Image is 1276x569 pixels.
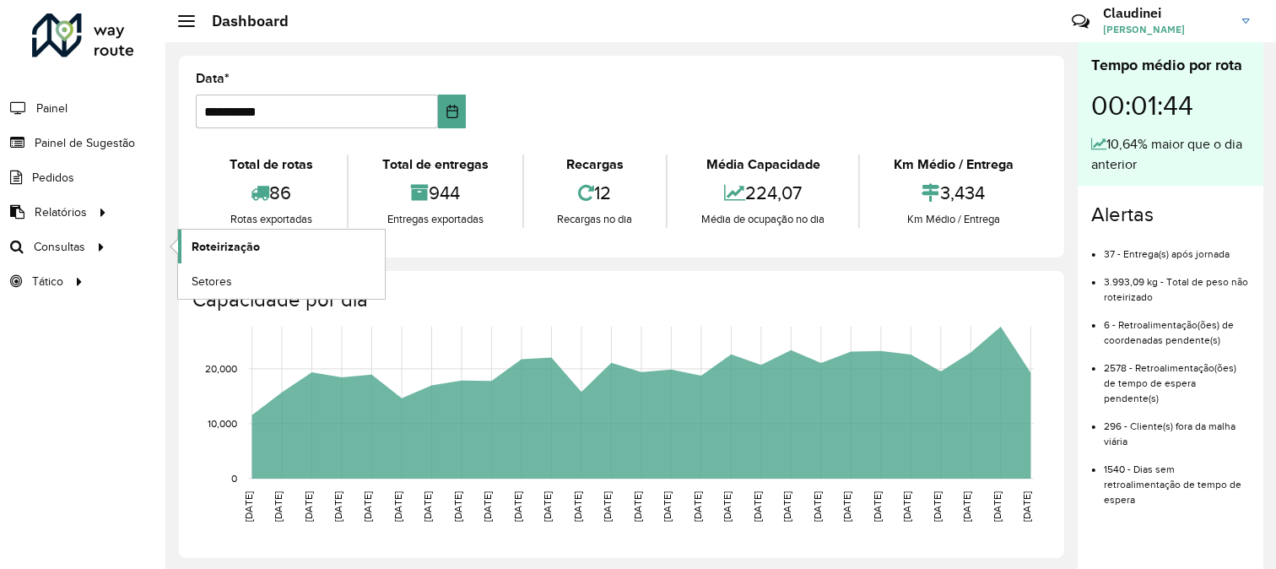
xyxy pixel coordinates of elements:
text: [DATE] [901,491,912,522]
li: 1540 - Dias sem retroalimentação de tempo de espera [1104,449,1250,507]
li: 6 - Retroalimentação(ões) de coordenadas pendente(s) [1104,305,1250,348]
div: Km Médio / Entrega [864,154,1043,175]
span: Painel [36,100,68,117]
a: Contato Rápido [1062,3,1099,40]
text: [DATE] [992,491,1003,522]
div: 86 [200,175,343,211]
text: [DATE] [572,491,583,522]
text: [DATE] [483,491,494,522]
a: Setores [178,264,385,298]
span: Pedidos [32,169,74,187]
div: Total de entregas [353,154,518,175]
text: [DATE] [752,491,763,522]
div: 3,434 [864,175,1043,211]
text: [DATE] [543,491,554,522]
text: [DATE] [273,491,284,522]
span: Painel de Sugestão [35,134,135,152]
text: [DATE] [961,491,972,522]
div: Km Médio / Entrega [864,211,1043,228]
div: Entregas exportadas [353,211,518,228]
text: [DATE] [1021,491,1032,522]
text: 10,000 [208,418,237,429]
h3: Claudinei [1103,5,1230,21]
text: [DATE] [423,491,434,522]
text: [DATE] [363,491,374,522]
text: [DATE] [812,491,823,522]
text: 0 [231,473,237,484]
a: Roteirização [178,230,385,263]
h2: Dashboard [195,12,289,30]
text: [DATE] [603,491,614,522]
text: [DATE] [841,491,852,522]
div: 12 [528,175,662,211]
text: [DATE] [722,491,733,522]
div: Recargas no dia [528,211,662,228]
li: 3.993,09 kg - Total de peso não roteirizado [1104,262,1250,305]
h4: Capacidade por dia [192,288,1047,312]
span: Roteirização [192,238,260,256]
button: Choose Date [438,95,467,128]
div: 944 [353,175,518,211]
label: Data [196,68,230,89]
text: [DATE] [932,491,943,522]
text: 20,000 [205,363,237,374]
text: [DATE] [692,491,703,522]
text: [DATE] [303,491,314,522]
span: [PERSON_NAME] [1103,22,1230,37]
h4: Alertas [1091,203,1250,227]
div: Tempo médio por rota [1091,54,1250,77]
div: Média Capacidade [672,154,854,175]
span: Consultas [34,238,85,256]
text: [DATE] [662,491,673,522]
li: 37 - Entrega(s) após jornada [1104,234,1250,262]
text: [DATE] [243,491,254,522]
div: Média de ocupação no dia [672,211,854,228]
text: [DATE] [452,491,463,522]
text: [DATE] [333,491,343,522]
div: Rotas exportadas [200,211,343,228]
div: 00:01:44 [1091,77,1250,134]
text: [DATE] [781,491,792,522]
text: [DATE] [512,491,523,522]
div: Total de rotas [200,154,343,175]
li: 296 - Cliente(s) fora da malha viária [1104,406,1250,449]
text: [DATE] [872,491,883,522]
div: 10,64% maior que o dia anterior [1091,134,1250,175]
span: Tático [32,273,63,290]
text: [DATE] [392,491,403,522]
li: 2578 - Retroalimentação(ões) de tempo de espera pendente(s) [1104,348,1250,406]
span: Setores [192,273,232,290]
div: 224,07 [672,175,854,211]
div: Recargas [528,154,662,175]
span: Relatórios [35,203,87,221]
text: [DATE] [632,491,643,522]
